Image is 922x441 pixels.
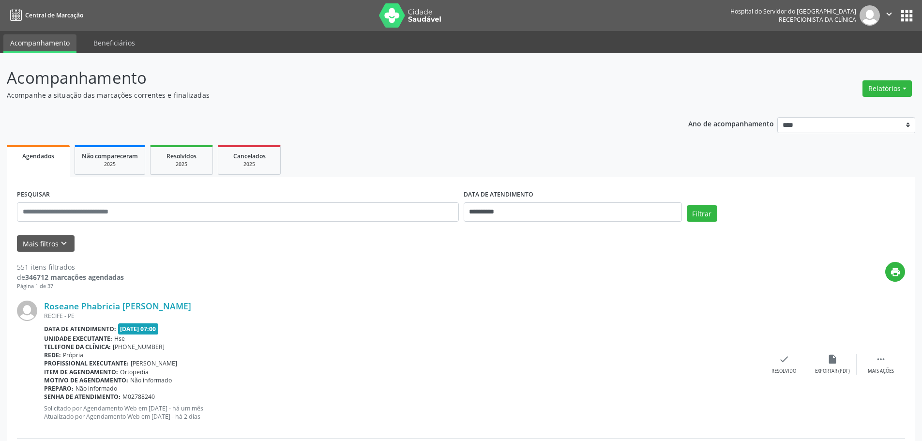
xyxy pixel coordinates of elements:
i: print [890,267,901,277]
p: Acompanhe a situação das marcações correntes e finalizadas [7,90,643,100]
span: Cancelados [233,152,266,160]
strong: 346712 marcações agendadas [25,273,124,282]
b: Senha de atendimento: [44,393,121,401]
button: apps [898,7,915,24]
img: img [860,5,880,26]
span: Não informado [76,384,117,393]
b: Rede: [44,351,61,359]
button: print [885,262,905,282]
b: Profissional executante: [44,359,129,367]
div: Hospital do Servidor do [GEOGRAPHIC_DATA] [730,7,856,15]
button: Filtrar [687,205,717,222]
p: Acompanhamento [7,66,643,90]
span: Não compareceram [82,152,138,160]
b: Telefone da clínica: [44,343,111,351]
button:  [880,5,898,26]
i:  [876,354,886,365]
p: Ano de acompanhamento [688,117,774,129]
span: [PERSON_NAME] [131,359,177,367]
div: 551 itens filtrados [17,262,124,272]
label: DATA DE ATENDIMENTO [464,187,533,202]
div: RECIFE - PE [44,312,760,320]
div: 2025 [157,161,206,168]
span: Resolvidos [166,152,196,160]
div: de [17,272,124,282]
button: Relatórios [862,80,912,97]
i: keyboard_arrow_down [59,238,69,249]
span: Ortopedia [120,368,149,376]
i: insert_drive_file [827,354,838,365]
span: Própria [63,351,83,359]
a: Acompanhamento [3,34,76,53]
span: Central de Marcação [25,11,83,19]
a: Central de Marcação [7,7,83,23]
span: [PHONE_NUMBER] [113,343,165,351]
div: Resolvido [771,368,796,375]
span: Agendados [22,152,54,160]
div: 2025 [225,161,273,168]
div: Página 1 de 37 [17,282,124,290]
a: Roseane Phabricia [PERSON_NAME] [44,301,191,311]
b: Unidade executante: [44,335,112,343]
a: Beneficiários [87,34,142,51]
p: Solicitado por Agendamento Web em [DATE] - há um mês Atualizado por Agendamento Web em [DATE] - h... [44,404,760,421]
span: M02788240 [122,393,155,401]
span: [DATE] 07:00 [118,323,159,335]
b: Item de agendamento: [44,368,118,376]
span: Não informado [130,376,172,384]
div: Mais ações [868,368,894,375]
b: Preparo: [44,384,74,393]
div: Exportar (PDF) [815,368,850,375]
img: img [17,301,37,321]
span: Hse [114,335,125,343]
i:  [884,9,894,19]
span: Recepcionista da clínica [779,15,856,24]
b: Motivo de agendamento: [44,376,128,384]
button: Mais filtroskeyboard_arrow_down [17,235,75,252]
b: Data de atendimento: [44,325,116,333]
div: 2025 [82,161,138,168]
i: check [779,354,789,365]
label: PESQUISAR [17,187,50,202]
